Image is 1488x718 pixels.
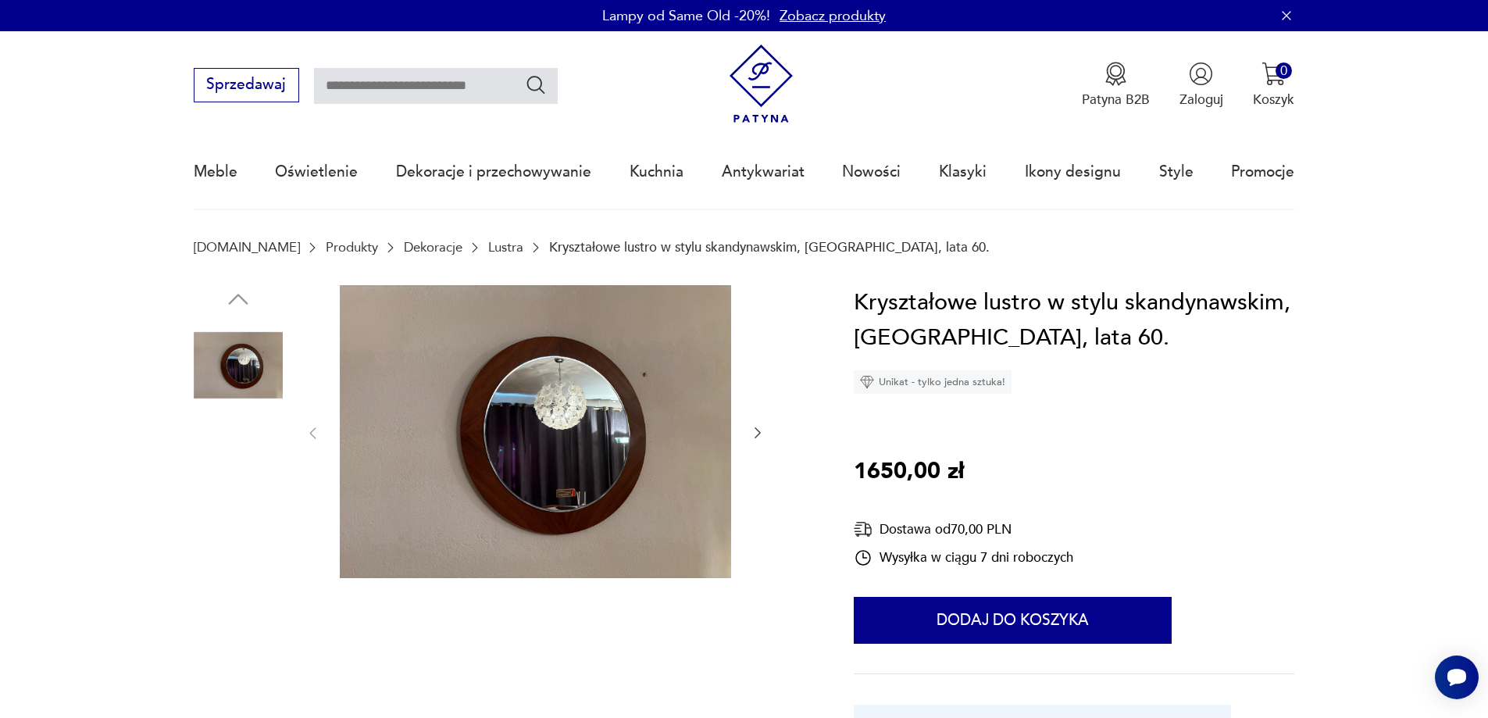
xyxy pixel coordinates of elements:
[194,420,283,509] img: Zdjęcie produktu Kryształowe lustro w stylu skandynawskim, Niemcy, lata 60.
[194,520,283,609] img: Zdjęcie produktu Kryształowe lustro w stylu skandynawskim, Niemcy, lata 60.
[1025,136,1121,208] a: Ikony designu
[602,6,770,26] p: Lampy od Same Old -20%!
[1253,91,1294,109] p: Koszyk
[396,136,591,208] a: Dekoracje i przechowywanie
[340,285,731,579] img: Zdjęcie produktu Kryształowe lustro w stylu skandynawskim, Niemcy, lata 60.
[194,620,283,709] img: Zdjęcie produktu Kryształowe lustro w stylu skandynawskim, Niemcy, lata 60.
[1276,63,1292,79] div: 0
[854,454,964,490] p: 1650,00 zł
[525,73,548,96] button: Szukaj
[1231,136,1294,208] a: Promocje
[780,6,886,26] a: Zobacz produkty
[842,136,901,208] a: Nowości
[404,240,462,255] a: Dekoracje
[854,370,1012,394] div: Unikat - tylko jedna sztuka!
[854,520,1073,539] div: Dostawa od 70,00 PLN
[860,375,874,389] img: Ikona diamentu
[854,597,1172,644] button: Dodaj do koszyka
[194,240,300,255] a: [DOMAIN_NAME]
[194,68,299,102] button: Sprzedawaj
[854,285,1294,356] h1: Kryształowe lustro w stylu skandynawskim, [GEOGRAPHIC_DATA], lata 60.
[194,136,237,208] a: Meble
[1189,62,1213,86] img: Ikonka użytkownika
[1179,62,1223,109] button: Zaloguj
[549,240,990,255] p: Kryształowe lustro w stylu skandynawskim, [GEOGRAPHIC_DATA], lata 60.
[275,136,358,208] a: Oświetlenie
[630,136,683,208] a: Kuchnia
[488,240,523,255] a: Lustra
[939,136,987,208] a: Klasyki
[1082,62,1150,109] button: Patyna B2B
[194,80,299,92] a: Sprzedawaj
[194,321,283,410] img: Zdjęcie produktu Kryształowe lustro w stylu skandynawskim, Niemcy, lata 60.
[1082,62,1150,109] a: Ikona medaluPatyna B2B
[854,520,872,539] img: Ikona dostawy
[326,240,378,255] a: Produkty
[1435,655,1479,699] iframe: Smartsupp widget button
[1082,91,1150,109] p: Patyna B2B
[722,45,801,123] img: Patyna - sklep z meblami i dekoracjami vintage
[722,136,805,208] a: Antykwariat
[854,548,1073,567] div: Wysyłka w ciągu 7 dni roboczych
[1159,136,1194,208] a: Style
[1261,62,1286,86] img: Ikona koszyka
[1104,62,1128,86] img: Ikona medalu
[1179,91,1223,109] p: Zaloguj
[1253,62,1294,109] button: 0Koszyk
